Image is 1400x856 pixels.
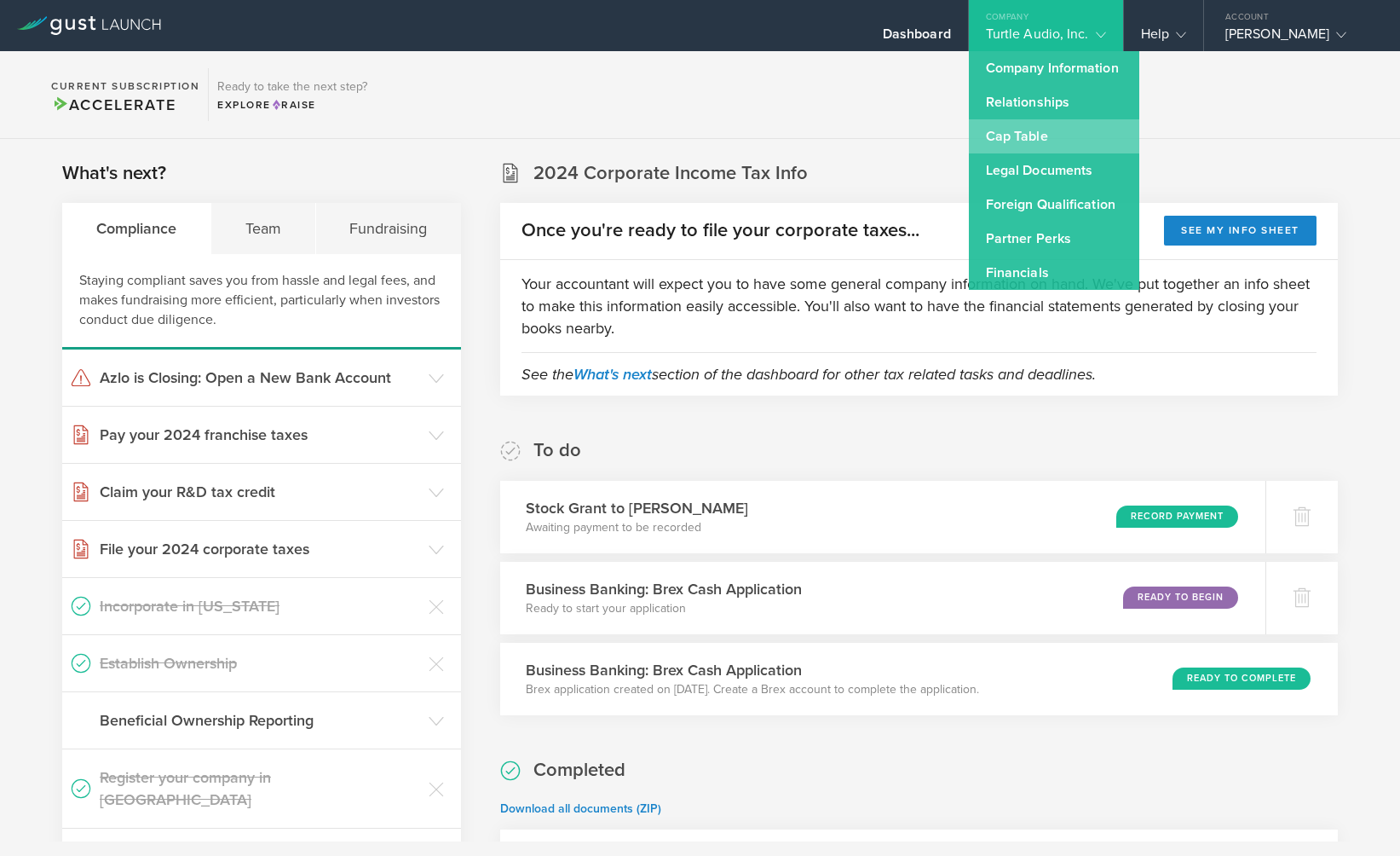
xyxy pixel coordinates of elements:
div: Record Payment [1116,506,1238,528]
p: Awaiting payment to be recorded [526,519,748,536]
div: Business Banking: Brex Cash ApplicationBrex application created on [DATE]. Create a Brex account ... [500,643,1338,715]
div: Business Banking: Brex Cash ApplicationReady to start your applicationReady to Begin [500,562,1265,634]
h2: What's next? [62,161,166,186]
div: Dashboard [883,26,951,51]
div: Help [1141,26,1186,51]
iframe: Chat Widget [1315,774,1400,856]
a: What's next [573,365,652,384]
div: Ready to Complete [1172,668,1311,690]
h3: Azlo is Closing: Open a New Bank Account [100,367,420,389]
button: See my info sheet [1164,216,1316,246]
p: Your accountant will expect you to have some general company information on hand. We've put toget... [521,273,1316,339]
h2: Once you're ready to file your corporate taxes... [521,218,919,243]
span: Raise [271,99,316,111]
div: [PERSON_NAME] [1225,26,1370,51]
h3: Register your company in [GEOGRAPHIC_DATA] [100,766,420,811]
h2: 2024 Corporate Income Tax Info [533,161,808,186]
h2: To do [533,438,581,463]
div: Turtle Audio, Inc. [986,26,1106,51]
em: See the section of the dashboard for other tax related tasks and deadlines. [521,365,1096,384]
h3: Incorporate in [US_STATE] [100,595,420,617]
div: Ready to take the next step?ExploreRaise [208,68,376,121]
div: Explore [217,97,367,113]
h3: Stock Grant to [PERSON_NAME] [526,497,748,519]
p: Brex application created on [DATE]. Create a Brex account to complete the application. [526,681,979,698]
div: Compliance [62,203,211,254]
div: Team [211,203,316,254]
h2: Current Subscription [51,81,199,91]
h2: Completed [533,758,625,783]
h3: Beneficial Ownership Reporting [100,709,420,732]
div: Stock Grant to [PERSON_NAME]Awaiting payment to be recordedRecord Payment [500,481,1265,553]
h3: Business Banking: Brex Cash Application [526,659,979,681]
div: Staying compliant saves you from hassle and legal fees, and makes fundraising more efficient, par... [62,254,461,350]
h3: Claim your R&D tax credit [100,481,420,503]
h3: Business Banking: Brex Cash Application [526,578,802,600]
a: Download all documents (ZIP) [500,801,661,816]
h3: Ready to take the next step? [217,81,367,93]
h3: Establish Ownership [100,652,420,674]
h3: Pay your 2024 franchise taxes [100,424,420,446]
div: Ready to Begin [1123,587,1238,609]
div: Fundraising [316,203,462,254]
p: Ready to start your application [526,600,802,617]
h3: File your 2024 corporate taxes [100,538,420,560]
span: Accelerate [51,95,176,114]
